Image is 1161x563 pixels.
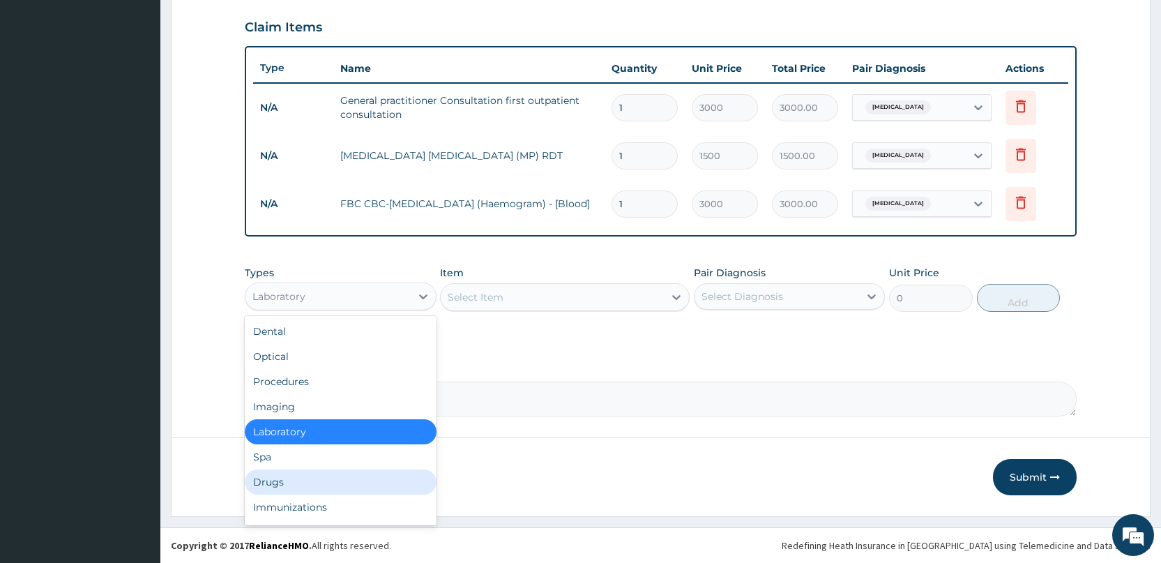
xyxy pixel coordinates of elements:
[993,459,1077,495] button: Submit
[253,143,333,169] td: N/A
[245,495,436,520] div: Immunizations
[685,54,765,82] th: Unit Price
[245,369,436,394] div: Procedures
[448,290,503,304] div: Select Item
[333,54,605,82] th: Name
[694,266,766,280] label: Pair Diagnosis
[333,87,605,128] td: General practitioner Consultation first outpatient consultation
[865,197,931,211] span: [MEDICAL_DATA]
[249,539,309,552] a: RelianceHMO
[245,344,436,369] div: Optical
[245,394,436,419] div: Imaging
[253,55,333,81] th: Type
[440,266,464,280] label: Item
[253,95,333,121] td: N/A
[333,190,605,218] td: FBC CBC-[MEDICAL_DATA] (Haemogram) - [Blood]
[171,539,312,552] strong: Copyright © 2017 .
[865,100,931,114] span: [MEDICAL_DATA]
[999,54,1068,82] th: Actions
[245,520,436,545] div: Others
[889,266,939,280] label: Unit Price
[782,539,1151,553] div: Redefining Heath Insurance in [GEOGRAPHIC_DATA] using Telemedicine and Data Science!
[7,381,266,430] textarea: Type your message and hit 'Enter'
[765,54,845,82] th: Total Price
[245,267,274,279] label: Types
[865,149,931,163] span: [MEDICAL_DATA]
[245,444,436,470] div: Spa
[245,470,436,495] div: Drugs
[26,70,56,105] img: d_794563401_company_1708531726252_794563401
[333,142,605,170] td: [MEDICAL_DATA] [MEDICAL_DATA] (MP) RDT
[845,54,999,82] th: Pair Diagnosis
[245,419,436,444] div: Laboratory
[229,7,262,40] div: Minimize live chat window
[252,290,305,303] div: Laboratory
[977,284,1060,312] button: Add
[245,319,436,344] div: Dental
[81,176,192,317] span: We're online!
[73,78,234,96] div: Chat with us now
[701,290,783,303] div: Select Diagnosis
[160,527,1161,563] footer: All rights reserved.
[245,362,1077,374] label: Comment
[605,54,685,82] th: Quantity
[245,20,322,36] h3: Claim Items
[253,191,333,217] td: N/A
